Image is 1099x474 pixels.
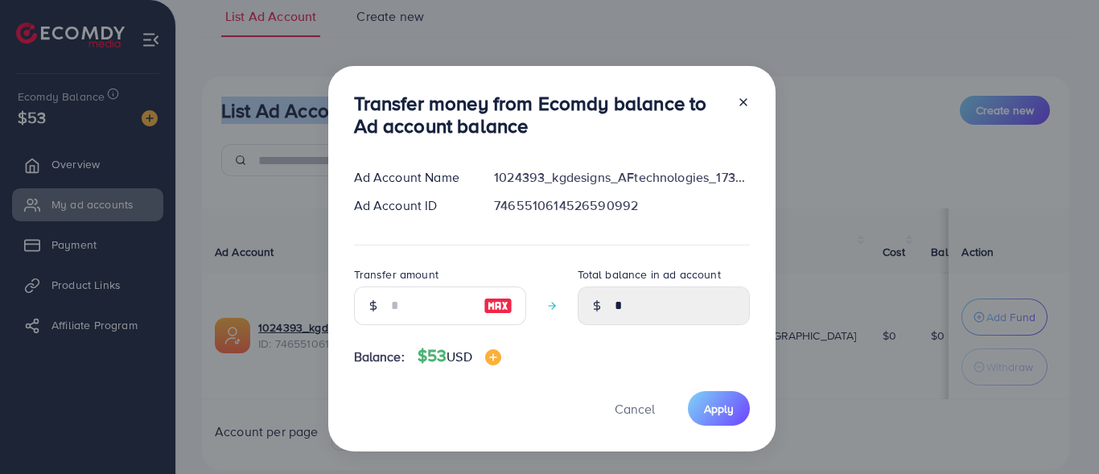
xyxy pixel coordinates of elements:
[688,391,750,426] button: Apply
[447,348,471,365] span: USD
[1031,402,1087,462] iframe: Chat
[615,400,655,418] span: Cancel
[481,168,762,187] div: 1024393_kgdesigns_AFtechnologies_1738199650310
[418,346,501,366] h4: $53
[354,92,724,138] h3: Transfer money from Ecomdy balance to Ad account balance
[341,196,482,215] div: Ad Account ID
[341,168,482,187] div: Ad Account Name
[704,401,734,417] span: Apply
[354,348,405,366] span: Balance:
[485,349,501,365] img: image
[595,391,675,426] button: Cancel
[481,196,762,215] div: 7465510614526590992
[354,266,438,282] label: Transfer amount
[484,296,512,315] img: image
[578,266,721,282] label: Total balance in ad account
